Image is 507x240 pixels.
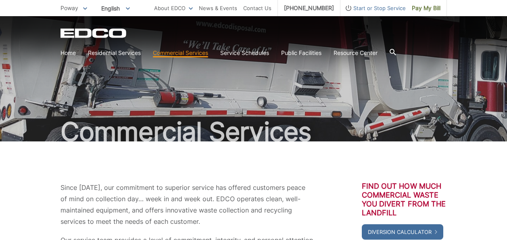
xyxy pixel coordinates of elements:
a: Contact Us [243,4,271,13]
a: EDCD logo. Return to the homepage. [61,28,127,38]
a: Public Facilities [281,48,321,57]
a: Commercial Services [153,48,208,57]
h1: Commercial Services [61,119,447,145]
p: Since [DATE], our commitment to superior service has offered customers peace of mind on collectio... [61,182,313,227]
span: English [95,2,136,15]
a: About EDCO [154,4,193,13]
a: Resource Center [334,48,378,57]
a: Service Schedules [220,48,269,57]
a: Home [61,48,76,57]
span: Poway [61,4,78,11]
h3: Find out how much commercial waste you divert from the landfill [362,182,447,217]
a: News & Events [199,4,237,13]
span: Pay My Bill [412,4,440,13]
a: Residential Services [88,48,141,57]
a: Diversion Calculator [362,224,443,240]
